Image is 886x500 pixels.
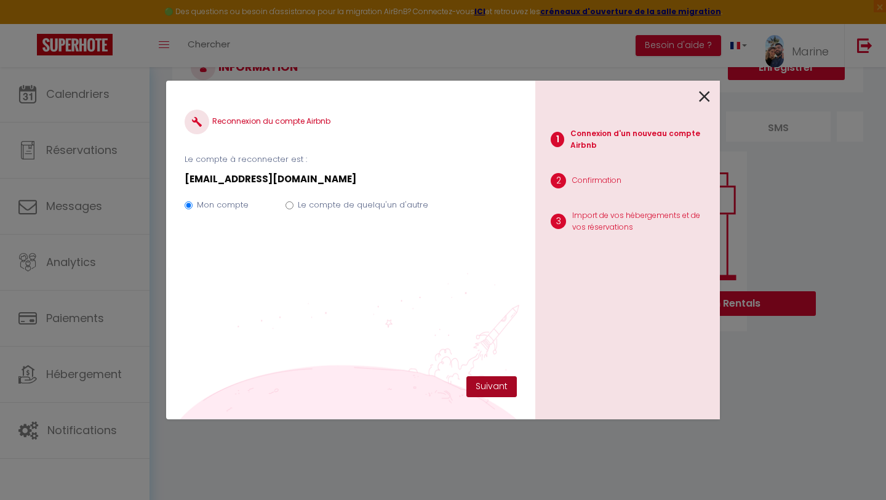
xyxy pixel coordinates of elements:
[572,175,621,187] p: Confirmation
[570,128,710,151] p: Connexion d'un nouveau compte Airbnb
[298,199,428,211] label: Le compte de quelqu'un d'autre
[572,210,710,233] p: Import de vos hébergements et de vos réservations
[197,199,249,211] label: Mon compte
[185,153,517,166] p: Le compte à reconnecter est :
[551,132,564,147] span: 1
[185,172,517,187] p: [EMAIL_ADDRESS][DOMAIN_NAME]
[551,214,566,229] span: 3
[185,110,517,134] h4: Reconnexion du compte Airbnb
[551,173,566,188] span: 2
[466,376,517,397] button: Suivant
[10,5,47,42] button: Ouvrir le widget de chat LiveChat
